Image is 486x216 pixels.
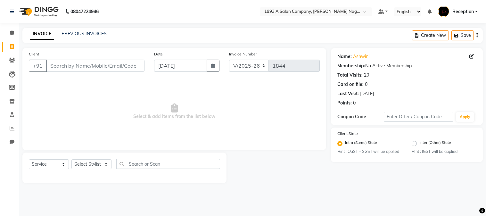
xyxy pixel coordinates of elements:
[70,3,99,21] b: 08047224946
[337,149,402,154] small: Hint : CGST + SGST will be applied
[337,53,352,60] div: Name:
[345,140,377,147] label: Intra (Same) State
[412,149,476,154] small: Hint : IGST will be applied
[16,3,60,21] img: logo
[364,72,369,79] div: 20
[337,131,358,137] label: Client State
[29,51,39,57] label: Client
[46,60,144,72] input: Search by Name/Mobile/Email/Code
[384,112,453,122] input: Enter Offer / Coupon Code
[419,140,451,147] label: Inter (Other) State
[30,28,54,40] a: INVOICE
[365,81,367,88] div: 0
[451,30,474,40] button: Save
[412,30,449,40] button: Create New
[62,31,107,37] a: PREVIOUS INVOICES
[29,79,320,144] span: Select & add items from the list below
[229,51,257,57] label: Invoice Number
[456,112,474,122] button: Apply
[452,8,474,15] span: Reception
[353,53,369,60] a: Ashwini
[438,6,449,17] img: Reception
[337,62,476,69] div: No Active Membership
[337,62,365,69] div: Membership:
[360,90,374,97] div: [DATE]
[337,90,359,97] div: Last Visit:
[337,72,363,79] div: Total Visits:
[154,51,163,57] label: Date
[29,60,47,72] button: +91
[353,100,356,106] div: 0
[337,81,364,88] div: Card on file:
[116,159,220,169] input: Search or Scan
[337,100,352,106] div: Points:
[337,113,384,120] div: Coupon Code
